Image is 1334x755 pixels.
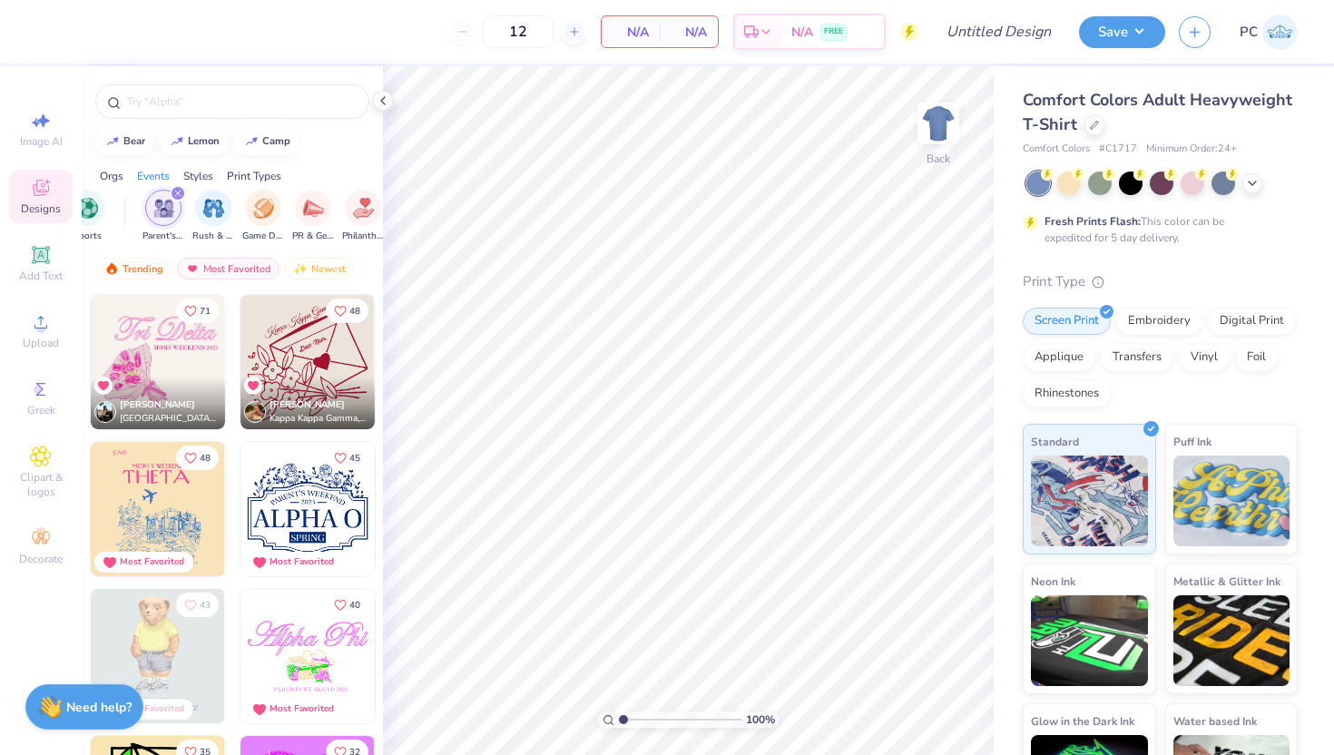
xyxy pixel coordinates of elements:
[200,454,211,463] span: 48
[69,190,105,243] button: filter button
[374,442,508,576] img: 345f4e6f-2429-47f2-b004-a525426fac27
[262,136,290,146] div: camp
[292,230,334,243] span: PR & General
[1031,456,1148,546] img: Standard
[1173,595,1290,686] img: Metallic & Glitter Ink
[244,136,259,147] img: trend_line.gif
[242,190,284,243] div: filter for Game Day
[1146,142,1237,157] span: Minimum Order: 24 +
[1173,711,1257,730] span: Water based Ink
[349,307,360,316] span: 48
[342,190,384,243] button: filter button
[1031,572,1075,591] span: Neon Ink
[349,454,360,463] span: 45
[94,401,116,423] img: Avatar
[1179,344,1230,371] div: Vinyl
[100,168,123,184] div: Orgs
[240,589,375,723] img: 9420387d-af9e-46dc-ae3f-16d9a5d78dc0
[292,190,334,243] button: filter button
[176,299,219,323] button: Like
[671,23,707,42] span: N/A
[920,105,956,142] img: Back
[120,398,195,411] span: [PERSON_NAME]
[270,412,368,426] span: Kappa Kappa Gamma, [GEOGRAPHIC_DATA]
[142,190,184,243] button: filter button
[185,262,200,275] img: most_fav.gif
[242,230,284,243] span: Game Day
[1099,142,1137,157] span: # C1717
[791,23,813,42] span: N/A
[1031,595,1148,686] img: Neon Ink
[142,190,184,243] div: filter for Parent's Weekend
[176,593,219,617] button: Like
[91,442,225,576] img: 3596bbe5-ec86-4d7e-84e1-47c4e0af4614
[326,299,368,323] button: Like
[234,128,299,155] button: camp
[27,403,55,417] span: Greek
[1262,15,1298,50] img: Paige Colburn
[74,230,102,243] span: Sports
[77,198,98,219] img: Sports Image
[1173,572,1280,591] span: Metallic & Glitter Ink
[19,269,63,283] span: Add Text
[253,198,274,219] img: Game Day Image
[1023,308,1111,335] div: Screen Print
[224,295,358,429] img: 3c895920-7fe6-449a-8285-93f843e5aa25
[125,93,358,111] input: Try "Alpha"
[66,699,132,716] strong: Need help?
[188,136,220,146] div: lemon
[105,136,120,147] img: trend_line.gif
[1023,271,1298,292] div: Print Type
[137,168,170,184] div: Events
[170,136,184,147] img: trend_line.gif
[1045,214,1141,229] strong: Fresh Prints Flash:
[142,230,184,243] span: Parent's Weekend
[104,262,119,275] img: trending.gif
[342,230,384,243] span: Philanthropy
[1235,344,1278,371] div: Foil
[1116,308,1202,335] div: Embroidery
[20,134,63,149] span: Image AI
[224,589,358,723] img: bc4f16f2-2048-4643-9cd5-163449c47b3d
[1023,142,1090,157] span: Comfort Colors
[244,401,266,423] img: Avatar
[95,128,153,155] button: bear
[200,307,211,316] span: 71
[292,190,334,243] div: filter for PR & General
[270,398,345,411] span: [PERSON_NAME]
[123,136,145,146] div: bear
[270,702,334,716] div: Most Favorited
[23,336,59,350] span: Upload
[824,25,843,38] span: FREE
[227,168,281,184] div: Print Types
[483,15,554,48] input: – –
[177,258,280,279] div: Most Favorited
[91,589,225,723] img: 89d55d54-05e8-4942-ad3a-744261aafa84
[153,198,174,219] img: Parent's Weekend Image
[1240,22,1258,43] span: PC
[326,593,368,617] button: Like
[1031,432,1079,451] span: Standard
[192,190,234,243] div: filter for Rush & Bid
[183,168,213,184] div: Styles
[927,151,950,167] div: Back
[374,295,508,429] img: eb2525df-99b1-496a-988e-62cfec8719fb
[200,601,211,610] span: 43
[326,446,368,470] button: Like
[69,190,105,243] div: filter for Sports
[91,295,225,429] img: 32456595-d962-468e-9245-5a8b4a69d9e9
[932,14,1065,50] input: Untitled Design
[1101,344,1173,371] div: Transfers
[240,295,375,429] img: d620413a-b2fa-4e6d-999a-514277a353fa
[160,128,228,155] button: lemon
[1208,308,1296,335] div: Digital Print
[96,258,172,279] div: Trending
[21,201,61,216] span: Designs
[1173,456,1290,546] img: Puff Ink
[242,190,284,243] button: filter button
[293,262,308,275] img: Newest.gif
[9,470,73,499] span: Clipart & logos
[240,442,375,576] img: 69829976-593b-4d0a-9ef6-7597f706a4f1
[1031,711,1134,730] span: Glow in the Dark Ink
[270,555,334,569] div: Most Favorited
